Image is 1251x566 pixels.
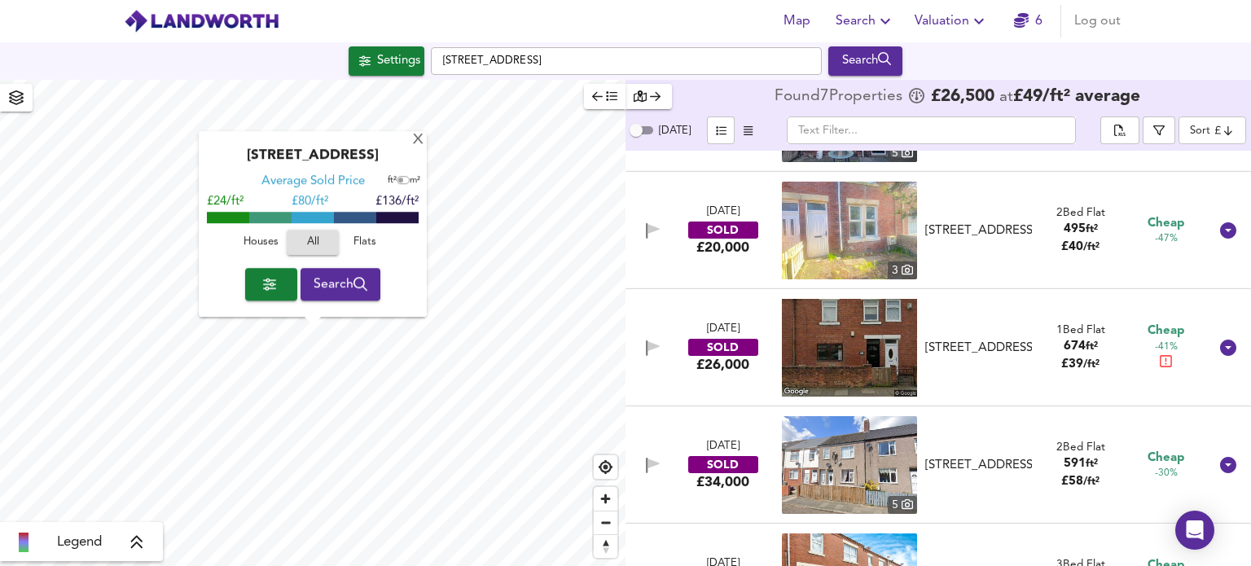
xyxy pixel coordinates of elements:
span: £ 58 [1061,476,1100,488]
div: [STREET_ADDRESS] [925,457,1032,474]
button: Zoom out [594,511,617,534]
button: Reset bearing to north [594,534,617,558]
span: m² [410,177,420,186]
div: £26,000 [696,356,749,374]
div: 3 [888,261,917,279]
div: £20,000 [696,239,749,257]
button: Search [828,46,902,76]
div: [STREET_ADDRESS] [207,148,419,174]
span: ft² [1086,459,1098,469]
div: Click to configure Search Settings [349,46,424,76]
div: £34,000 [696,473,749,491]
div: split button [1100,116,1139,144]
span: [DATE] [659,125,691,136]
button: All [287,230,339,256]
div: Settings [377,50,420,72]
span: £ 39 [1061,358,1100,371]
input: Text Filter... [787,116,1076,144]
span: 591 [1064,458,1086,470]
button: Flats [339,230,391,256]
svg: Show Details [1218,221,1238,240]
div: X [411,133,425,148]
span: Search [836,10,895,33]
img: logo [124,9,279,33]
img: streetview [782,299,917,397]
span: All [295,234,331,252]
div: 15 Woodhorn Road, NE63 9AS [919,340,1038,357]
div: [STREET_ADDRESS] [925,222,1032,239]
span: £136/ft² [375,196,419,208]
div: SOLD [688,339,758,356]
span: £24/ft² [207,196,244,208]
span: / ft² [1083,242,1100,252]
span: Cheap [1148,322,1184,340]
button: Map [770,5,823,37]
div: 51 Castle Terrace, NE63 9EY [919,457,1038,474]
div: [DATE] [707,322,740,337]
span: Log out [1074,10,1121,33]
div: [DATE]SOLD£34,000 property thumbnail 5 [STREET_ADDRESS]2Bed Flat591ft²£58/ft² Cheap-30% [625,406,1251,524]
button: 6 [1002,5,1054,37]
span: £ 80/ft² [292,196,328,208]
button: Log out [1068,5,1127,37]
span: Legend [57,533,102,552]
div: 5 [888,144,917,162]
div: Found 7 Propert ies [775,89,906,105]
div: Open Intercom Messenger [1175,511,1214,550]
div: [DATE] [707,204,740,220]
div: Sort [1190,123,1210,138]
a: property thumbnail 5 [782,416,917,514]
span: -41% [1155,340,1178,354]
div: 2 Bed Flat [1056,440,1105,455]
span: Reset bearing to north [594,535,617,558]
a: property thumbnail 3 [782,182,917,279]
span: Search [314,273,368,296]
button: Settings [349,46,424,76]
span: ft² [1086,341,1098,352]
div: [DATE]SOLD£26,000 [STREET_ADDRESS]1Bed Flat674ft²£39/ft² Cheap-41% [625,289,1251,406]
img: property thumbnail [782,182,917,279]
span: ft² [1086,224,1098,235]
span: Cheap [1148,450,1184,467]
span: £ 49 / ft² average [1013,88,1140,105]
div: Search [832,50,898,72]
div: [DATE]SOLD£20,000 property thumbnail 3 [STREET_ADDRESS]2Bed Flat495ft²£40/ft² Cheap-47% [625,172,1251,289]
span: 495 [1064,223,1086,235]
div: Run Your Search [828,46,902,76]
button: Houses [235,230,287,256]
span: -47% [1155,232,1178,246]
div: [DATE] [707,439,740,454]
div: 5 [888,496,917,514]
span: £ 40 [1061,241,1100,253]
img: property thumbnail [782,416,917,514]
span: / ft² [1083,359,1100,370]
div: 1 Bed Flat [1056,322,1105,338]
span: Cheap [1148,215,1184,232]
button: Zoom in [594,487,617,511]
div: SOLD [688,222,758,239]
span: ft² [388,177,397,186]
span: £ 26,500 [931,89,994,105]
span: / ft² [1083,476,1100,487]
button: Valuation [908,5,995,37]
div: Average Sold Price [261,174,365,191]
div: [STREET_ADDRESS] [925,340,1032,357]
div: 2 Bed Flat [1056,205,1105,221]
svg: Show Details [1218,338,1238,358]
button: Search [301,268,381,301]
div: SOLD [688,456,758,473]
div: Sort [1179,116,1246,144]
div: 42 Ariel Street, NE63 9EZ [919,222,1038,239]
input: Enter a location... [431,47,822,75]
span: Flats [343,234,387,252]
span: -30% [1155,467,1178,480]
span: Zoom out [594,511,617,534]
span: 674 [1064,340,1086,353]
span: Valuation [915,10,989,33]
a: 6 [1014,10,1042,33]
span: Map [777,10,816,33]
button: Find my location [594,455,617,479]
span: at [999,90,1013,105]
